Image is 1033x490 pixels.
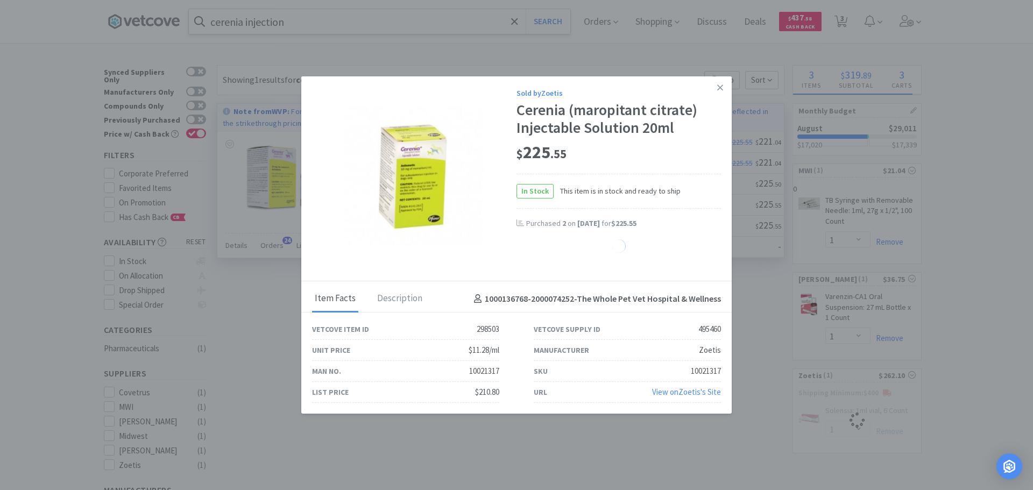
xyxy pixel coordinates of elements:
[312,286,358,313] div: Item Facts
[516,87,721,99] div: Sold by Zoetis
[550,146,567,161] span: . 55
[691,365,721,378] div: 10021317
[469,344,499,357] div: $11.28/ml
[996,453,1022,479] div: Open Intercom Messenger
[374,286,425,313] div: Description
[469,365,499,378] div: 10021317
[312,323,369,335] div: Vetcove Item ID
[652,387,721,397] a: View onZoetis's Site
[516,141,567,163] span: 225
[516,146,523,161] span: $
[562,218,566,228] span: 2
[526,218,721,229] div: Purchased on for
[611,218,636,228] span: $225.55
[534,323,600,335] div: Vetcove Supply ID
[534,344,589,356] div: Manufacturer
[477,323,499,336] div: 298503
[534,386,547,398] div: URL
[312,386,349,398] div: List Price
[312,365,341,377] div: Man No.
[517,184,553,198] span: In Stock
[470,292,721,306] h4: 1000136768-2000074252 - The Whole Pet Vet Hospital & Wellness
[698,323,721,336] div: 495460
[699,344,721,357] div: Zoetis
[344,105,484,245] img: f3ccd816b8304f73a14db980caf649a3_495460.jpeg
[312,344,350,356] div: Unit Price
[554,185,681,197] span: This item is in stock and ready to ship
[577,218,600,228] span: [DATE]
[516,101,721,137] div: Cerenia (maropitant citrate) Injectable Solution 20ml
[475,386,499,399] div: $210.80
[534,365,548,377] div: SKU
